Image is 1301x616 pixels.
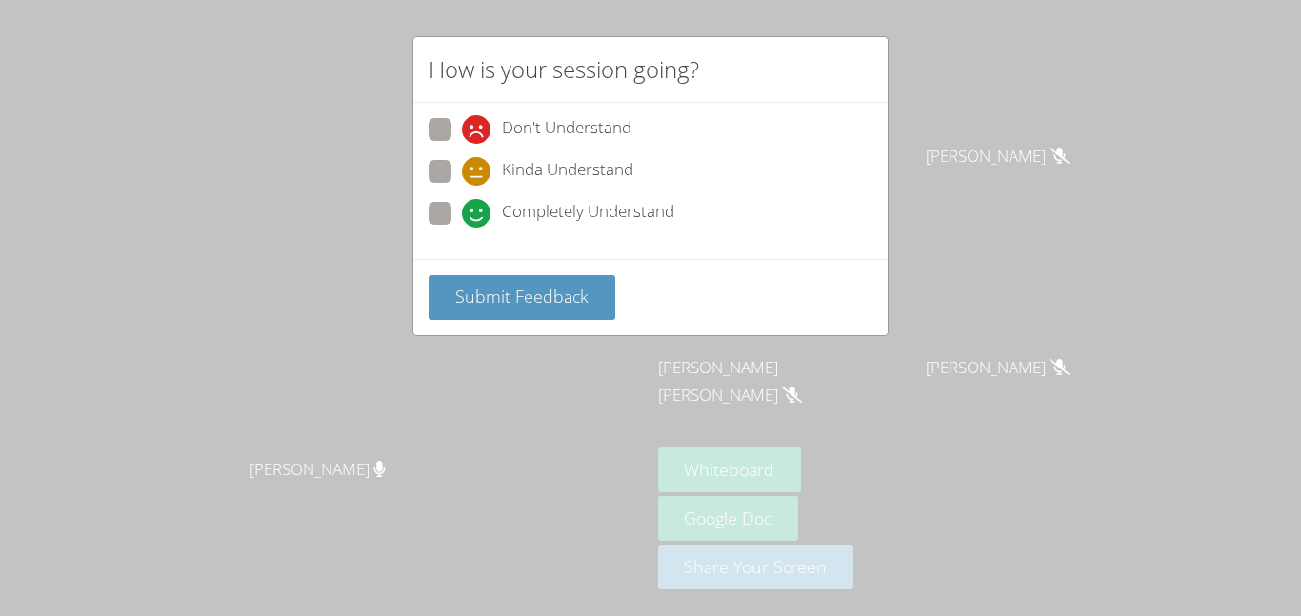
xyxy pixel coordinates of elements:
[429,52,699,87] h2: How is your session going?
[455,285,589,308] span: Submit Feedback
[429,275,615,320] button: Submit Feedback
[502,199,674,228] span: Completely Understand
[502,157,633,186] span: Kinda Understand
[502,115,631,144] span: Don't Understand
